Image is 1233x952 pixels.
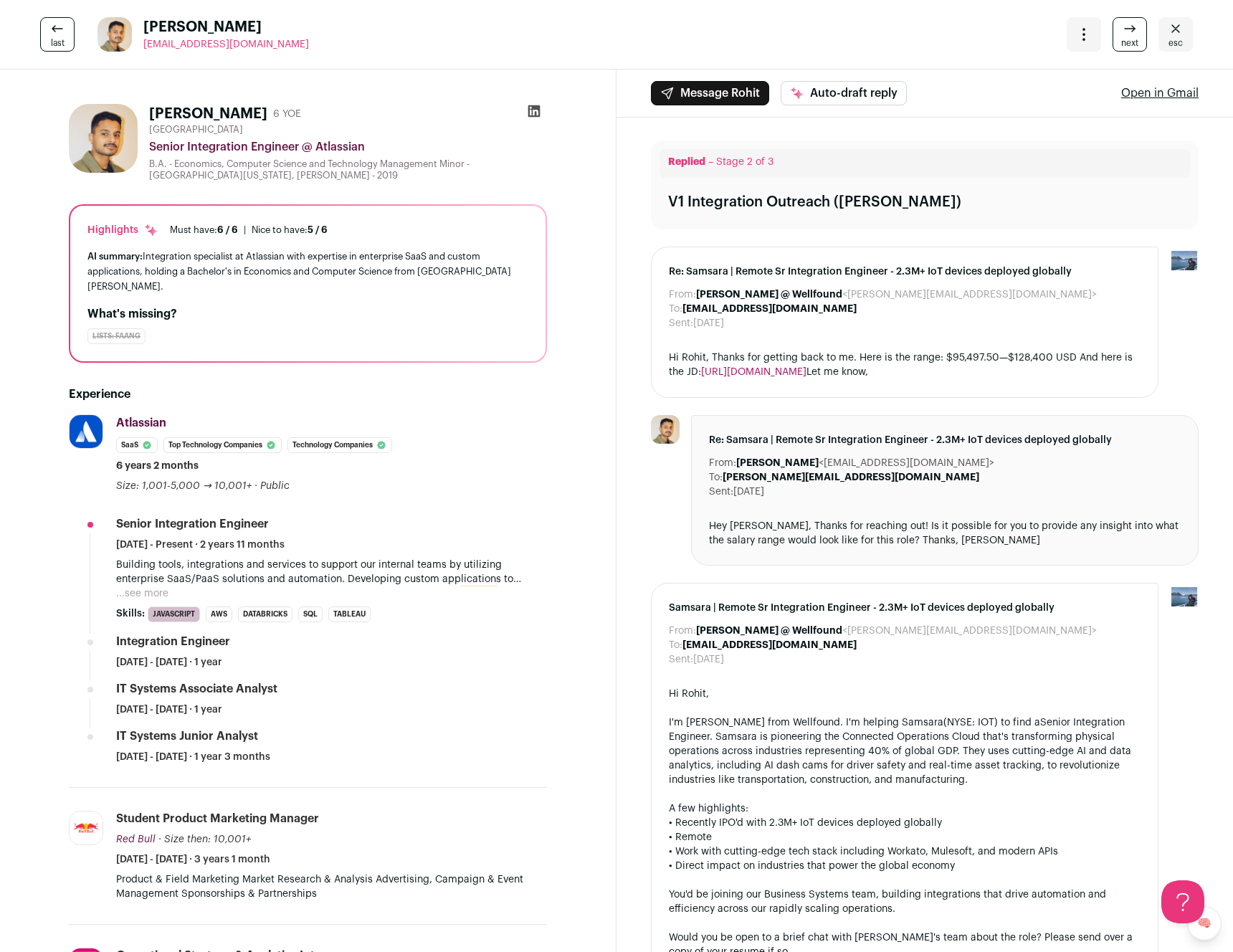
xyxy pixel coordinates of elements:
[87,223,158,237] div: Highlights
[70,415,103,448] img: 9a9ba618d49976d33d4f5e77a75d2b314db58c097c30aa7ce80b8d52d657e064.jpg
[149,138,547,156] div: Senior Integration Engineer @ Atlassian
[328,606,371,622] li: Tableau
[143,39,309,49] span: [EMAIL_ADDRESS][DOMAIN_NAME]
[116,516,269,532] div: Senior Integration Engineer
[669,801,1141,816] div: A few highlights:
[1113,17,1147,52] a: next
[69,386,547,403] h2: Experience
[723,472,979,482] b: [PERSON_NAME][EMAIL_ADDRESS][DOMAIN_NAME]
[682,640,857,650] b: [EMAIL_ADDRESS][DOMAIN_NAME]
[87,252,143,261] span: AI summary:
[116,459,199,473] span: 6 years 2 months
[87,305,528,323] h2: What's missing?
[669,638,682,652] dt: To:
[709,519,1181,548] div: Hey [PERSON_NAME], Thanks for reaching out! Is it possible for you to provide any insight into wh...
[143,37,309,52] a: [EMAIL_ADDRESS][DOMAIN_NAME]
[708,157,713,167] span: –
[669,816,1141,830] div: • Recently IPO'd with 2.3M+ IoT devices deployed globally
[143,17,309,37] span: [PERSON_NAME]
[669,652,693,667] dt: Sent:
[696,626,842,636] b: [PERSON_NAME] @ Wellfound
[116,437,158,453] li: SaaS
[116,834,156,844] span: Red Bull
[40,17,75,52] a: last
[87,328,146,344] div: Lists: FAANG
[116,586,168,601] button: ...see more
[669,287,696,302] dt: From:
[1170,247,1199,275] img: 17109629-medium_jpg
[116,655,222,670] span: [DATE] - [DATE] · 1 year
[651,415,680,444] img: 6e80a0c62eaf873d8ca8d9b6c40c096cd887ea9de3ded3289743d9bb31c6d4fb.jpg
[669,859,1141,873] div: • Direct impact on industries that power the global economy
[669,351,1141,380] div: Hi Rohit, Thanks for getting back to me. Here is the range: $95,497.50—$128,400 USD And here is t...
[701,367,806,377] a: [URL][DOMAIN_NAME]
[669,316,693,330] dt: Sent:
[116,852,270,867] span: [DATE] - [DATE] · 3 years 1 month
[1158,17,1193,52] a: Close
[70,811,103,844] img: 0b124b8a7ad4fca80a50e503572f8df4d8533d80e14e8ad7898f44f2a9f37fb4.jpg
[116,558,547,586] p: Building tools, integrations and services to support our internal teams by utilizing enterprise S...
[1067,17,1101,52] button: Open dropdown
[148,606,200,622] li: JavaScript
[260,481,290,491] span: Public
[51,37,65,49] span: last
[116,417,166,429] span: Atlassian
[781,81,907,105] button: Auto-draft reply
[254,479,257,493] span: ·
[669,844,1141,859] div: • Work with cutting-edge tech stack including Workato, Mulesoft, and modern APIs
[116,872,547,901] p: Product & Field Marketing Market Research & Analysis Advertising, Campaign & Event Management Spo...
[682,304,857,314] b: [EMAIL_ADDRESS][DOMAIN_NAME]
[149,104,267,124] h1: [PERSON_NAME]
[87,249,528,294] div: Integration specialist at Atlassian with expertise in enterprise SaaS and custom applications, ho...
[298,606,323,622] li: SQL
[116,750,270,764] span: [DATE] - [DATE] · 1 year 3 months
[206,606,232,622] li: AWS
[116,703,222,717] span: [DATE] - [DATE] · 1 year
[669,687,1141,701] div: Hi Rohit,
[116,606,145,621] span: Skills:
[116,681,277,697] div: IT Systems Associate Analyst
[116,634,230,649] div: Integration Engineer
[252,224,328,236] div: Nice to have:
[651,81,769,105] button: Message Rohit
[1161,880,1204,923] iframe: Toggle Customer Support
[669,302,682,316] dt: To:
[696,290,842,300] b: [PERSON_NAME] @ Wellfound
[709,485,733,499] dt: Sent:
[696,287,1097,302] dd: <[PERSON_NAME][EMAIL_ADDRESS][DOMAIN_NAME]>
[696,624,1097,638] dd: <[PERSON_NAME][EMAIL_ADDRESS][DOMAIN_NAME]>
[693,316,724,330] dd: [DATE]
[709,456,736,470] dt: From:
[709,433,1181,447] span: Re: Samsara | Remote Sr Integration Engineer - 2.3M+ IoT devices deployed globally
[170,224,238,236] div: Must have:
[736,458,819,468] b: [PERSON_NAME]
[308,225,328,234] span: 5 / 6
[669,601,1141,615] span: Samsara | Remote Sr Integration Engineer - 2.3M+ IoT devices deployed globally
[943,718,1040,728] span: (NYSE: IOT) to find a
[217,225,238,234] span: 6 / 6
[273,107,301,121] div: 6 YOE
[149,124,243,135] span: [GEOGRAPHIC_DATA]
[460,586,498,601] mark: Workato
[158,834,251,844] span: · Size then: 10,001+
[116,811,319,827] div: Student Product Marketing Manager
[669,830,1141,844] div: • Remote
[669,715,1141,787] div: I'm [PERSON_NAME] from Wellfound. I'm helping Samsara Senior Integration Engineer. Samsara is pio...
[1187,906,1222,941] a: 🧠
[116,481,252,491] span: Size: 1,001-5,000 → 10,001+
[163,437,282,453] li: Top Technology Companies
[1121,85,1199,102] a: Open in Gmail
[709,470,723,485] dt: To:
[1121,37,1138,49] span: next
[733,485,764,499] dd: [DATE]
[736,456,994,470] dd: <[EMAIL_ADDRESS][DOMAIN_NAME]>
[693,652,724,667] dd: [DATE]
[238,606,292,622] li: Databricks
[716,157,773,167] span: Stage 2 of 3
[1168,37,1183,49] span: esc
[69,104,138,173] img: 6e80a0c62eaf873d8ca8d9b6c40c096cd887ea9de3ded3289743d9bb31c6d4fb.jpg
[287,437,392,453] li: Technology Companies
[97,17,132,52] img: 6e80a0c62eaf873d8ca8d9b6c40c096cd887ea9de3ded3289743d9bb31c6d4fb.jpg
[170,224,328,236] ul: |
[116,728,258,744] div: IT Systems Junior Analyst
